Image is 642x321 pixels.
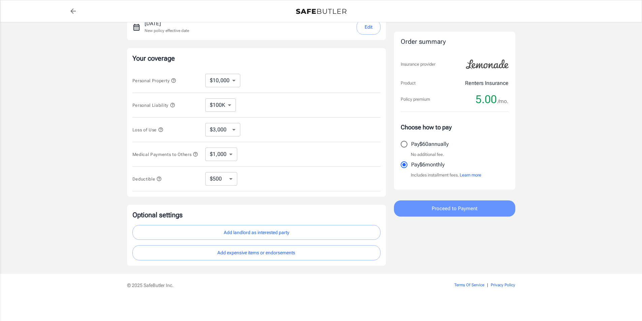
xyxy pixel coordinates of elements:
span: 5.00 [476,93,497,106]
p: Includes installment fees. [411,172,481,179]
button: Personal Liability [132,101,175,109]
a: Terms Of Service [454,283,484,287]
p: Renters Insurance [465,79,509,87]
span: Personal Liability [132,103,175,108]
button: Add expensive items or endorsements [132,245,380,260]
p: Pay $60 annually [411,140,449,148]
img: Back to quotes [296,9,346,14]
span: Proceed to Payment [432,204,478,213]
div: Order summary [401,37,509,47]
p: Optional settings [132,210,380,220]
button: Medical Payments to Others [132,150,198,158]
span: Loss of Use [132,127,163,132]
span: Medical Payments to Others [132,152,198,157]
p: © 2025 SafeButler Inc. [127,282,416,289]
p: New policy effective date [145,28,189,34]
button: Add landlord as interested party [132,225,380,240]
button: Personal Property [132,76,176,85]
span: | [487,283,488,287]
a: back to quotes [66,4,80,18]
p: Pay $6 monthly [411,161,445,169]
button: Loss of Use [132,126,163,134]
button: Deductible [132,175,162,183]
button: Learn more [460,172,481,179]
p: Your coverage [132,54,380,63]
p: [DATE] [145,20,189,28]
img: Lemonade [462,55,513,74]
span: Personal Property [132,78,176,83]
span: /mo. [498,97,509,106]
p: No additional fee. [411,151,444,158]
p: Insurance provider [401,61,435,68]
p: Choose how to pay [401,123,509,132]
p: Policy premium [401,96,430,103]
span: Deductible [132,176,162,182]
button: Proceed to Payment [394,200,515,217]
button: Edit [357,20,380,35]
a: Privacy Policy [491,283,515,287]
svg: New policy start date [132,23,141,31]
p: Product [401,80,416,87]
